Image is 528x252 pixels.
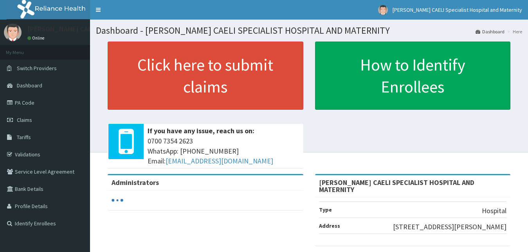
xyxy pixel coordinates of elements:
[96,25,522,36] h1: Dashboard - [PERSON_NAME] CAELI SPECIALIST HOSPITAL AND MATERNITY
[112,178,159,187] b: Administrators
[27,35,46,41] a: Online
[148,126,254,135] b: If you have any issue, reach us on:
[378,5,388,15] img: User Image
[505,28,522,35] li: Here
[482,206,506,216] p: Hospital
[108,42,303,110] a: Click here to submit claims
[148,136,299,166] span: 0700 7354 2623 WhatsApp: [PHONE_NUMBER] Email:
[17,65,57,72] span: Switch Providers
[27,25,200,33] p: [PERSON_NAME] CAELI Specialist Hospital and Maternity
[166,156,273,165] a: [EMAIL_ADDRESS][DOMAIN_NAME]
[476,28,505,35] a: Dashboard
[4,24,22,41] img: User Image
[319,222,340,229] b: Address
[112,194,123,206] svg: audio-loading
[393,222,506,232] p: [STREET_ADDRESS][PERSON_NAME]
[319,178,474,194] strong: [PERSON_NAME] CAELI SPECIALIST HOSPITAL AND MATERNITY
[17,82,42,89] span: Dashboard
[393,6,522,13] span: [PERSON_NAME] CAELI Specialist Hospital and Maternity
[315,42,511,110] a: How to Identify Enrollees
[319,206,332,213] b: Type
[17,116,32,123] span: Claims
[17,134,31,141] span: Tariffs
